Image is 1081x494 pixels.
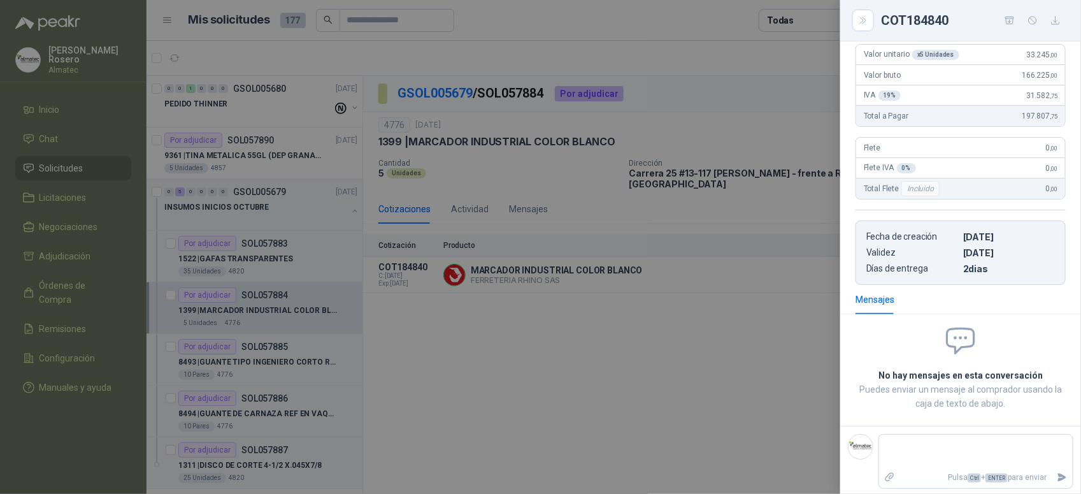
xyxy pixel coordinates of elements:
button: Enviar [1052,467,1073,489]
span: 0 [1046,143,1057,152]
p: Fecha de creación [866,231,958,242]
span: Flete [864,143,880,152]
div: Incluido [901,181,940,196]
button: Close [855,13,871,28]
span: 0 [1046,184,1057,193]
p: 2 dias [963,263,1055,274]
span: Ctrl [968,474,981,483]
p: [DATE] [963,231,1055,242]
span: ,00 [1050,72,1057,79]
div: x 5 Unidades [912,50,959,60]
p: Pulsa + para enviar [901,467,1052,489]
span: ,00 [1050,185,1057,193]
label: Adjuntar archivos [879,467,901,489]
span: 0 [1046,164,1057,173]
p: Puedes enviar un mensaje al comprador usando la caja de texto de abajo. [855,382,1066,410]
span: Total a Pagar [864,112,908,120]
span: 33.245 [1026,50,1057,59]
span: ,00 [1050,165,1057,172]
p: [DATE] [963,247,1055,258]
p: Validez [866,247,958,258]
span: ,00 [1050,52,1057,59]
span: 31.582 [1026,91,1057,100]
span: ,75 [1050,113,1057,120]
p: Días de entrega [866,263,958,274]
span: ,00 [1050,145,1057,152]
span: 197.807 [1022,112,1057,120]
span: IVA [864,91,901,101]
span: 166.225 [1022,71,1057,80]
div: 19 % [878,91,901,101]
span: ,75 [1050,92,1057,99]
span: Valor unitario [864,50,959,60]
h2: No hay mensajes en esta conversación [855,368,1066,382]
span: Flete IVA [864,163,916,173]
span: Valor bruto [864,71,901,80]
div: 0 % [897,163,916,173]
div: COT184840 [881,10,1066,31]
img: Company Logo [848,435,873,459]
span: Total Flete [864,181,942,196]
div: Mensajes [855,293,894,307]
span: ENTER [985,474,1008,483]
